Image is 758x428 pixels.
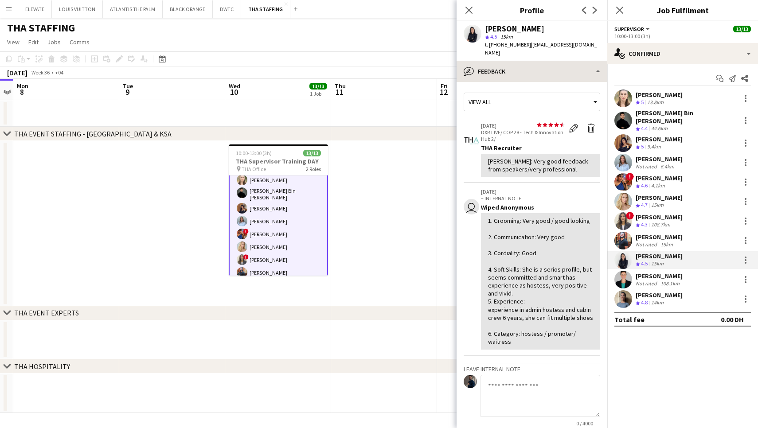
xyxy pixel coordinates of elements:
[236,150,272,156] span: 10:00-13:00 (3h)
[481,129,565,142] p: DXB LIVE/ COP 28 - Tech & Innovation Hub 2/
[333,87,346,97] span: 11
[44,36,64,48] a: Jobs
[55,69,63,76] div: +04
[490,33,497,40] span: 4.5
[227,87,240,97] span: 10
[163,0,213,18] button: BLACK ORANGE
[649,221,672,229] div: 108.7km
[47,38,61,46] span: Jobs
[14,129,172,138] div: THA EVENT STAFFING - [GEOGRAPHIC_DATA] & KSA
[636,109,737,125] div: [PERSON_NAME] Bin [PERSON_NAME]
[7,21,75,35] h1: THA STAFFING
[636,135,683,143] div: [PERSON_NAME]
[309,83,327,89] span: 13/13
[28,38,39,46] span: Edit
[439,87,448,97] span: 12
[229,158,328,321] app-card-role: Supervisor11/1110:00-13:00 (3h)[PERSON_NAME][PERSON_NAME] Bin [PERSON_NAME][PERSON_NAME][PERSON_N...
[469,98,491,106] span: View all
[18,0,52,18] button: ELEVATE
[481,195,600,202] p: – INTERNAL NOTE
[29,69,51,76] span: Week 36
[499,33,515,40] span: 15km
[242,166,266,172] span: THA Office
[649,202,665,209] div: 15km
[310,90,327,97] div: 1 Job
[614,26,644,32] span: Supervisor
[303,150,321,156] span: 13/13
[641,221,648,228] span: 4.3
[229,144,328,276] app-job-card: 10:00-13:00 (3h)13/13THA Supervisor Training DAY THA Office2 Roles[PERSON_NAME]Supervisor11/1110:...
[229,157,328,165] h3: THA Supervisor Training DAY
[659,163,676,170] div: 6.4km
[569,420,600,427] span: 0 / 4000
[607,43,758,64] div: Confirmed
[626,212,634,220] span: !
[457,61,607,82] div: Feedback
[636,233,683,241] div: [PERSON_NAME]
[16,87,28,97] span: 8
[481,144,600,152] div: THA Recruiter
[636,280,659,287] div: Not rated
[335,82,346,90] span: Thu
[213,0,241,18] button: DWTC
[485,41,531,48] span: t. [PHONE_NUMBER]
[641,143,644,150] span: 5
[614,315,645,324] div: Total fee
[636,252,683,260] div: [PERSON_NAME]
[229,82,240,90] span: Wed
[485,41,597,56] span: | [EMAIL_ADDRESS][DOMAIN_NAME]
[70,38,90,46] span: Comms
[636,272,683,280] div: [PERSON_NAME]
[103,0,163,18] button: ATLANTIS THE PALM
[649,182,667,190] div: 4.1km
[457,4,607,16] h3: Profile
[607,4,758,16] h3: Job Fulfilment
[481,188,600,195] p: [DATE]
[17,82,28,90] span: Mon
[641,299,648,306] span: 4.8
[636,155,683,163] div: [PERSON_NAME]
[121,87,133,97] span: 9
[7,68,27,77] div: [DATE]
[636,213,683,221] div: [PERSON_NAME]
[636,291,683,299] div: [PERSON_NAME]
[25,36,42,48] a: Edit
[641,99,644,105] span: 5
[636,174,683,182] div: [PERSON_NAME]
[641,182,648,189] span: 4.6
[721,315,744,324] div: 0.00 DH
[645,99,665,106] div: 13.8km
[626,173,634,181] span: !
[636,163,659,170] div: Not rated
[645,143,663,151] div: 9.4km
[659,241,675,248] div: 15km
[306,166,321,172] span: 2 Roles
[636,194,683,202] div: [PERSON_NAME]
[241,0,290,18] button: THA STAFFING
[641,125,648,132] span: 4.4
[641,202,648,208] span: 4.7
[4,36,23,48] a: View
[649,260,665,268] div: 15km
[7,38,20,46] span: View
[614,26,651,32] button: Supervisor
[481,203,600,211] div: Wiped Anonymous
[441,82,448,90] span: Fri
[243,229,249,234] span: !
[464,365,600,373] h3: Leave internal note
[14,362,70,371] div: THA HOSPITALITY
[636,241,659,248] div: Not rated
[488,157,593,173] div: [PERSON_NAME]: Very good feedback from speakers/very professional
[649,125,669,132] div: 44.6km
[659,280,681,287] div: 108.1km
[243,254,249,260] span: !
[481,122,565,129] p: [DATE]
[641,260,648,267] span: 4.5
[66,36,93,48] a: Comms
[614,33,751,39] div: 10:00-13:00 (3h)
[485,25,544,33] div: [PERSON_NAME]
[649,299,665,307] div: 14km
[488,217,593,346] div: 1. Grooming: Very good / good looking 2. Communication: Very good 3. Cordiality: Good 4. Soft Ski...
[52,0,103,18] button: LOUIS VUITTON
